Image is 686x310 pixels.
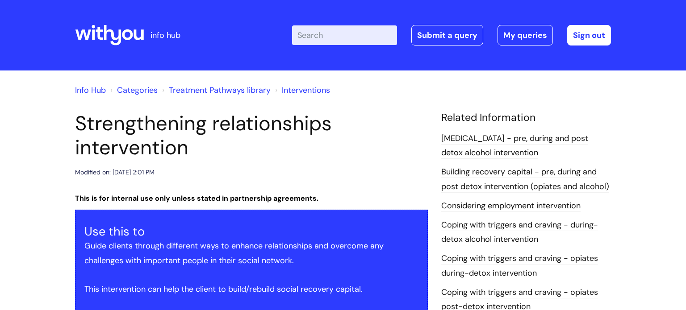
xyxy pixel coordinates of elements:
a: Submit a query [411,25,483,45]
a: Sign out [567,25,611,45]
a: Treatment Pathways library [169,85,271,95]
a: Interventions [282,85,330,95]
input: Search [292,25,397,45]
li: Interventions [273,83,330,97]
li: Treatment Pathways library [160,83,271,97]
div: Modified on: [DATE] 2:01 PM [75,167,155,178]
h3: Use this to [84,224,418,239]
h4: Related Information [441,112,611,124]
a: Info Hub [75,85,106,95]
div: | - [292,25,611,45]
a: Building recovery capital - pre, during and post detox intervention (opiates and alcohol) [441,166,609,192]
a: [MEDICAL_DATA] - pre, during and post detox alcohol intervention [441,133,588,159]
a: Coping with triggers and craving - during-detox alcohol intervention [441,219,598,245]
a: Categories [117,85,158,95]
p: Guide clients through different ways to enhance relationships and overcome any challenges with im... [84,239,418,268]
h1: Strengthening relationships intervention [75,112,428,160]
a: My queries [498,25,553,45]
p: This intervention can help the client to build/rebuild social recovery capital. [84,282,418,296]
a: Considering employment intervention [441,200,581,212]
strong: This is for internal use only unless stated in partnership agreements. [75,194,318,203]
li: Solution home [108,83,158,97]
a: Coping with triggers and craving - opiates during-detox intervention [441,253,598,279]
p: info hub [151,28,180,42]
